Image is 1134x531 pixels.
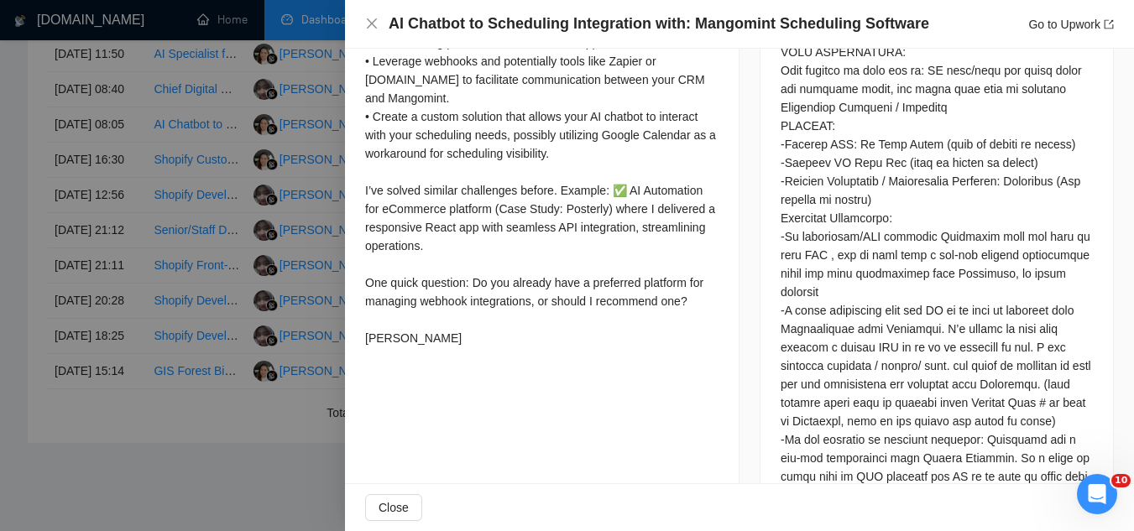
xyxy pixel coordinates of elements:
a: Go to Upworkexport [1028,18,1114,31]
span: 10 [1111,474,1131,487]
span: export [1104,19,1114,29]
span: close [365,17,379,30]
button: Close [365,17,379,31]
h4: AI Chatbot to Scheduling Integration with: Mangomint Scheduling Software [389,13,929,34]
span: Close [379,498,409,517]
button: Close [365,494,422,521]
iframe: Intercom live chat [1077,474,1117,514]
